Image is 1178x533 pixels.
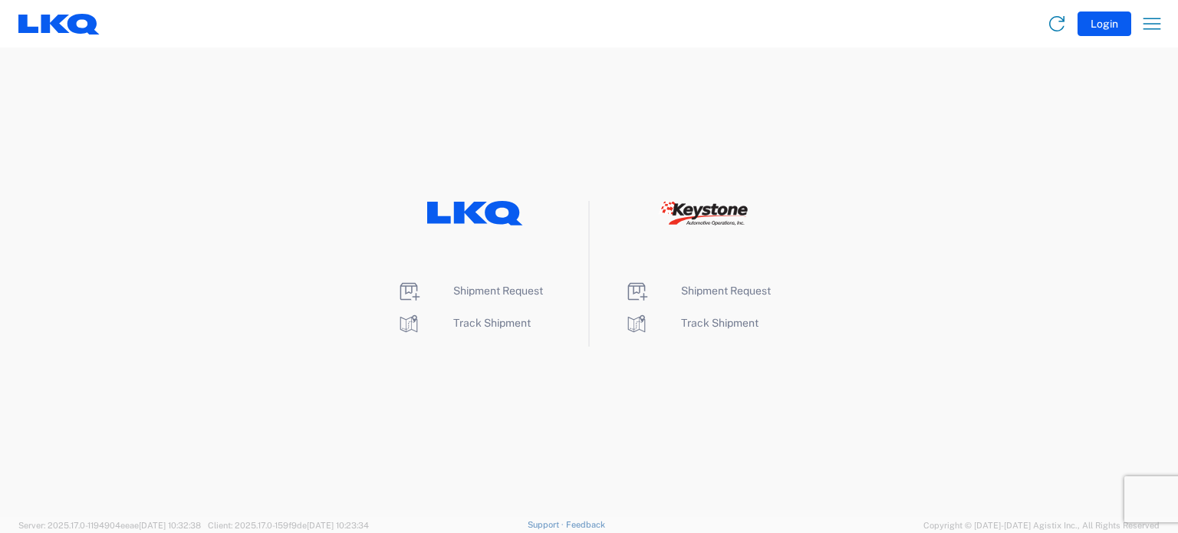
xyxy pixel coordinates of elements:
[681,317,758,329] span: Track Shipment
[566,520,605,529] a: Feedback
[139,521,201,530] span: [DATE] 10:32:38
[681,285,771,297] span: Shipment Request
[18,521,201,530] span: Server: 2025.17.0-1194904eeae
[397,317,531,329] a: Track Shipment
[453,285,543,297] span: Shipment Request
[1078,12,1131,36] button: Login
[397,285,543,297] a: Shipment Request
[923,518,1160,532] span: Copyright © [DATE]-[DATE] Agistix Inc., All Rights Reserved
[307,521,369,530] span: [DATE] 10:23:34
[453,317,531,329] span: Track Shipment
[624,285,771,297] a: Shipment Request
[624,317,758,329] a: Track Shipment
[528,520,566,529] a: Support
[208,521,369,530] span: Client: 2025.17.0-159f9de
